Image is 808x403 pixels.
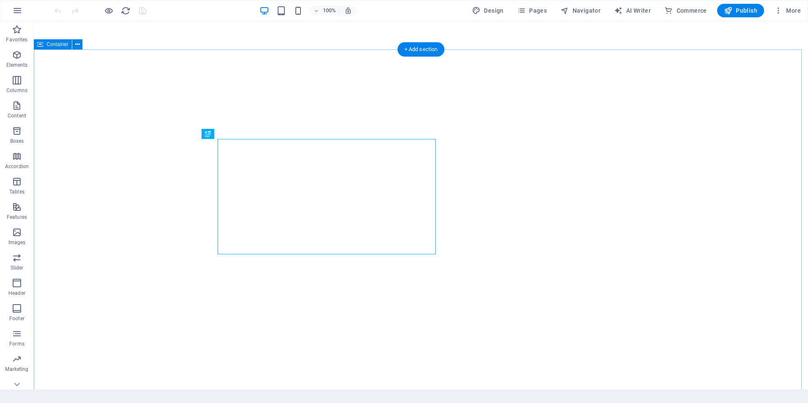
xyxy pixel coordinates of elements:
p: Accordion [5,163,29,170]
span: Publish [724,6,757,15]
span: Container [46,42,68,47]
p: Forms [9,340,25,347]
button: Design [469,4,507,17]
button: reload [120,5,131,16]
span: Design [472,6,504,15]
div: Design (Ctrl+Alt+Y) [469,4,507,17]
p: Boxes [10,138,24,144]
button: Commerce [661,4,710,17]
button: Publish [717,4,764,17]
p: Content [8,112,26,119]
button: More [771,4,804,17]
div: + Add section [398,42,445,57]
span: Pages [517,6,547,15]
button: 100% [310,5,340,16]
button: Click here to leave preview mode and continue editing [104,5,114,16]
p: Images [8,239,26,246]
i: Reload page [121,6,131,16]
p: Slider [11,264,24,271]
p: Marketing [5,366,28,373]
button: Pages [514,4,550,17]
p: Elements [6,62,28,68]
p: Features [7,214,27,221]
span: More [774,6,801,15]
button: Navigator [557,4,604,17]
p: Tables [9,188,25,195]
span: Commerce [664,6,707,15]
h6: 100% [322,5,336,16]
p: Favorites [6,36,27,43]
p: Columns [6,87,27,94]
i: On resize automatically adjust zoom level to fit chosen device. [344,7,352,14]
span: AI Writer [614,6,651,15]
button: AI Writer [611,4,654,17]
p: Header [8,290,25,297]
span: Navigator [560,6,601,15]
p: Footer [9,315,25,322]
